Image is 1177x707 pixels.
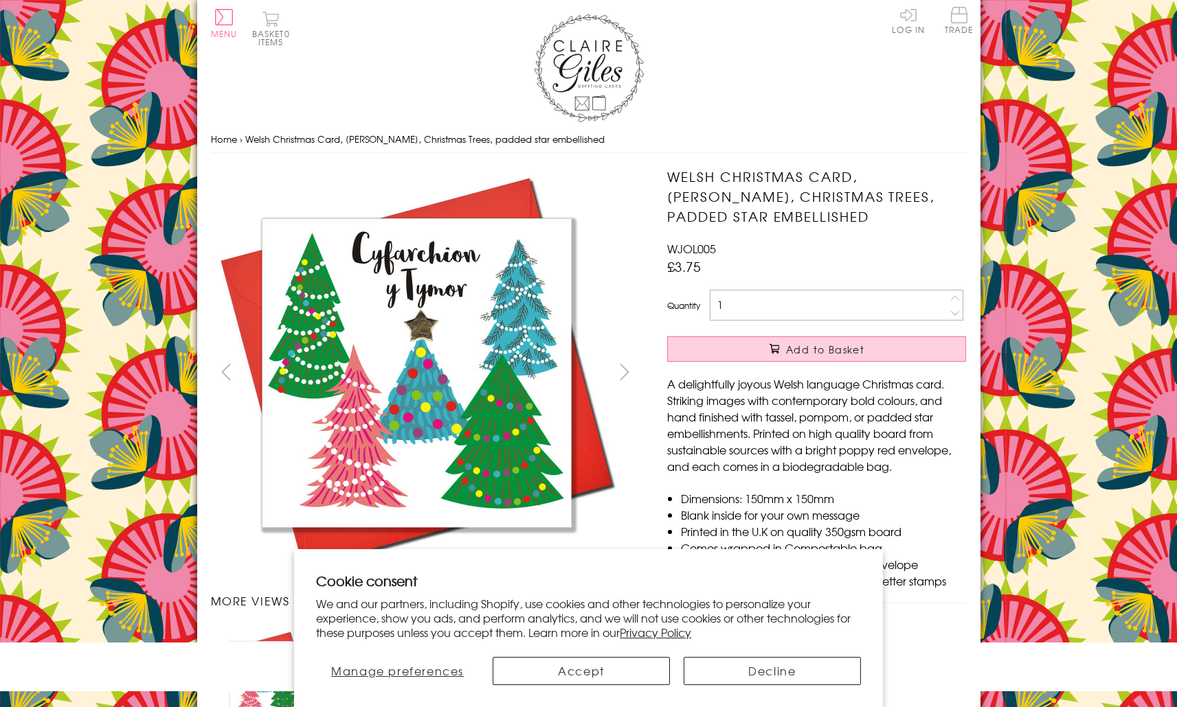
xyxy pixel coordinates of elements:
[211,356,242,387] button: prev
[240,132,243,146] span: ›
[493,657,670,685] button: Accept
[620,624,691,640] a: Privacy Policy
[945,7,974,36] a: Trade
[211,27,238,40] span: Menu
[667,257,701,276] span: £3.75
[667,375,966,474] p: A delightfully joyous Welsh language Christmas card. Striking images with contemporary bold colou...
[945,7,974,34] span: Trade
[316,571,861,590] h2: Cookie consent
[211,9,238,38] button: Menu
[316,596,861,639] p: We and our partners, including Shopify, use cookies and other technologies to personalize your ex...
[609,356,640,387] button: next
[211,132,237,146] a: Home
[681,490,966,507] li: Dimensions: 150mm x 150mm
[667,299,700,312] label: Quantity
[667,240,716,257] span: WJOL005
[316,657,479,685] button: Manage preferences
[331,662,464,679] span: Manage preferences
[534,14,644,122] img: Claire Giles Greetings Cards
[681,523,966,540] li: Printed in the U.K on quality 350gsm board
[640,167,1052,579] img: Welsh Christmas Card, Nadolig Llawen, Christmas Trees, padded star embellished
[786,343,864,356] span: Add to Basket
[681,507,966,523] li: Blank inside for your own message
[210,167,623,579] img: Welsh Christmas Card, Nadolig Llawen, Christmas Trees, padded star embellished
[681,540,966,556] li: Comes wrapped in Compostable bag
[245,132,605,146] span: Welsh Christmas Card, [PERSON_NAME], Christmas Trees, padded star embellished
[667,167,966,226] h1: Welsh Christmas Card, [PERSON_NAME], Christmas Trees, padded star embellished
[667,336,966,362] button: Add to Basket
[211,126,967,154] nav: breadcrumbs
[252,11,290,46] button: Basket0 items
[258,27,290,48] span: 0 items
[892,7,925,34] a: Log In
[211,592,640,609] h3: More views
[684,657,861,685] button: Decline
